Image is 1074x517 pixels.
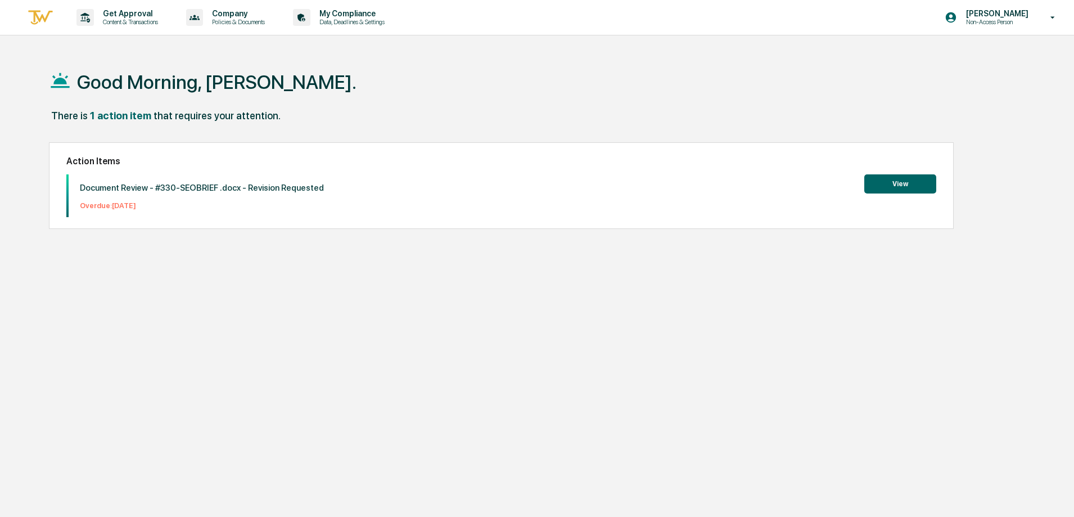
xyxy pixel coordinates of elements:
p: Data, Deadlines & Settings [310,18,390,26]
p: Company [203,9,270,18]
a: View [864,178,936,188]
div: 1 action item [90,110,151,122]
p: Document Review - #330-SEOBRIEF .docx - Revision Requested [80,183,324,193]
img: logo [27,8,54,27]
p: My Compliance [310,9,390,18]
h2: Action Items [66,156,936,167]
button: View [864,174,936,194]
p: Non-Access Person [957,18,1034,26]
p: Get Approval [94,9,164,18]
div: that requires your attention. [154,110,281,122]
p: Overdue: [DATE] [80,201,324,210]
h1: Good Morning, [PERSON_NAME]. [77,71,357,93]
div: There is [51,110,88,122]
p: Content & Transactions [94,18,164,26]
p: Policies & Documents [203,18,270,26]
p: [PERSON_NAME] [957,9,1034,18]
